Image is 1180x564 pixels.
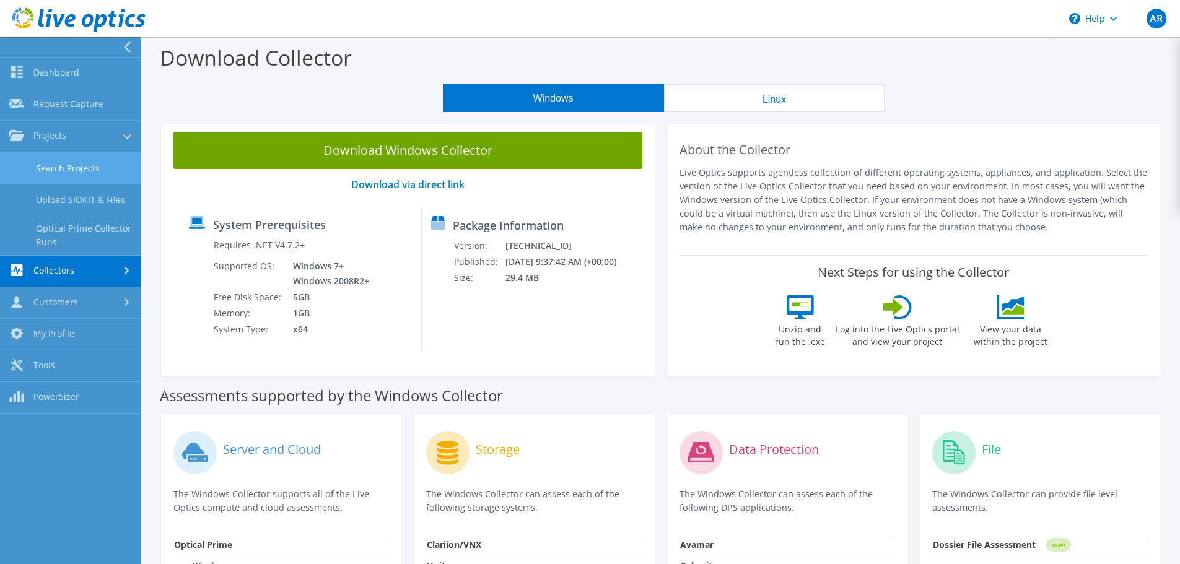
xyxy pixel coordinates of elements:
[173,487,389,514] p: The Windows Collector supports all of the Live Optics compute and cloud assessments.
[933,539,1036,550] strong: Dossier File Assessment
[173,132,642,169] a: Download Windows Collector
[174,539,232,550] strong: Optical Prime
[443,84,664,112] button: Windows
[284,321,372,337] td: x64
[1052,542,1064,549] tspan: NEW!
[213,219,326,231] label: System Prerequisites
[772,319,829,348] label: Unzip and run the .exe
[160,43,352,72] label: Download Collector
[505,254,633,270] td: [DATE] 9:37:42 AM (+00:00)
[680,166,1148,234] p: Live Optics supports agentless collection of different operating systems, appliances, and applica...
[213,321,284,337] td: System Type:
[818,265,1009,280] label: Next Steps for using the Collector
[680,487,895,514] p: The Windows Collector can assess each of the following DPS applications.
[223,443,321,456] label: Server and Cloud
[729,443,819,456] label: Data Protection
[505,238,633,254] td: [TECHNICAL_ID]
[680,539,714,550] strong: Avamar
[453,254,505,270] td: Published:
[213,289,284,305] td: Free Disk Space:
[213,258,284,289] td: Supported OS:
[476,443,520,456] label: Storage
[214,239,305,251] label: Requires .NET V4.7.2+
[160,389,503,402] label: Assessments supported by the Windows Collector
[932,487,1148,514] p: The Windows Collector can provide file level assessments.
[966,319,1055,348] label: View your data within the project
[284,289,372,305] td: 5GB
[453,219,564,232] label: Package Information
[284,305,372,321] td: 1GB
[453,238,505,254] td: Version:
[427,539,481,550] strong: Clariion/VNX
[213,305,284,321] td: Memory:
[453,270,505,286] td: Size:
[505,270,633,286] td: 29.4 MB
[284,258,372,289] td: Windows 7+ Windows 2008R2+
[982,443,1001,456] label: File
[680,142,1148,157] h2: About the Collector
[1069,13,1080,24] svg: \n
[426,487,642,514] p: The Windows Collector can assess each of the following storage systems.
[835,319,960,348] label: Log into the Live Optics portal and view your project
[664,84,885,112] button: Linux
[351,178,465,191] a: Download via direct link
[1147,9,1166,28] span: AR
